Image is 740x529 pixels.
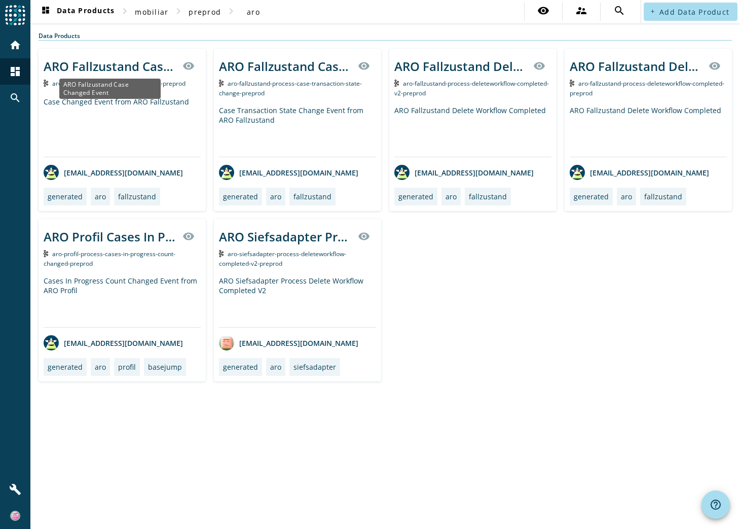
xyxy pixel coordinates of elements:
[9,92,21,104] mat-icon: search
[650,9,655,14] mat-icon: add
[184,3,225,21] button: preprod
[48,192,83,201] div: generated
[44,250,48,257] img: Kafka Topic: aro-profil-process-cases-in-progress-count-changed-preprod
[148,362,182,372] div: basejump
[35,3,119,21] button: Data Products
[52,79,186,88] span: Kafka Topic: aro-fallzustand-process-case-changed-preprod
[219,80,224,87] img: Kafka Topic: aro-fallzustand-process-case-transaction-state-change-preprod
[119,5,131,17] mat-icon: chevron_right
[182,60,195,72] mat-icon: visibility
[247,7,260,17] span: aro
[533,60,545,72] mat-icon: visibility
[223,362,258,372] div: generated
[219,165,358,180] div: [EMAIL_ADDRESS][DOMAIN_NAME]
[570,165,585,180] img: avatar
[223,192,258,201] div: generated
[219,250,346,268] span: Kafka Topic: aro-siefsadapter-process-deleteworkflow-completed-v2-preprod
[570,80,574,87] img: Kafka Topic: aro-fallzustand-process-deleteworkflow-completed-preprod
[469,192,507,201] div: fallzustand
[118,192,156,201] div: fallzustand
[40,6,115,18] span: Data Products
[40,6,52,18] mat-icon: dashboard
[10,511,20,521] img: 1514657a362cca3e7f02312172891f38
[44,165,59,180] img: avatar
[293,192,331,201] div: fallzustand
[219,228,352,245] div: ARO Siefsadapter Process Delete Workflow Completed V2
[575,5,587,17] mat-icon: supervisor_account
[39,31,732,41] div: Data Products
[358,230,370,242] mat-icon: visibility
[189,7,221,17] span: preprod
[9,39,21,51] mat-icon: home
[270,192,281,201] div: aro
[570,165,709,180] div: [EMAIL_ADDRESS][DOMAIN_NAME]
[9,65,21,78] mat-icon: dashboard
[131,3,172,21] button: mobiliar
[537,5,549,17] mat-icon: visibility
[570,58,702,75] div: ARO Fallzustand Delete Workflow Completed
[219,335,358,350] div: [EMAIL_ADDRESS][DOMAIN_NAME]
[237,3,270,21] button: aro
[570,105,727,157] div: ARO Fallzustand Delete Workflow Completed
[394,105,551,157] div: ARO Fallzustand Delete Workflow Completed
[59,79,161,99] div: ARO Fallzustand Case Changed Event
[394,58,527,75] div: ARO Fallzustand Delete Workflow Completed
[44,165,183,180] div: [EMAIL_ADDRESS][DOMAIN_NAME]
[5,5,25,25] img: spoud-logo.svg
[44,335,183,350] div: [EMAIL_ADDRESS][DOMAIN_NAME]
[182,230,195,242] mat-icon: visibility
[44,335,59,350] img: avatar
[219,165,234,180] img: avatar
[709,60,721,72] mat-icon: visibility
[644,192,682,201] div: fallzustand
[644,3,737,21] button: Add Data Product
[118,362,136,372] div: profil
[219,58,352,75] div: ARO Fallzustand Case Transaction Stte Changed Event
[446,192,457,201] div: aro
[44,58,176,75] div: ARO Fallzustand Case Changed Event
[219,276,376,327] div: ARO Siefsadapter Process Delete Workflow Completed V2
[44,80,48,87] img: Kafka Topic: aro-fallzustand-process-case-changed-preprod
[44,276,201,327] div: Cases In Progress Count Changed Event from ARO Profil
[135,7,168,17] span: mobiliar
[219,105,376,157] div: Case Transaction State Change Event from ARO Fallzustand
[293,362,336,372] div: siefsadapter
[613,5,625,17] mat-icon: search
[570,79,724,97] span: Kafka Topic: aro-fallzustand-process-deleteworkflow-completed-preprod
[394,165,534,180] div: [EMAIL_ADDRESS][DOMAIN_NAME]
[394,79,549,97] span: Kafka Topic: aro-fallzustand-process-deleteworkflow-completed-v2-preprod
[219,79,362,97] span: Kafka Topic: aro-fallzustand-process-case-transaction-state-change-preprod
[9,483,21,496] mat-icon: build
[48,362,83,372] div: generated
[225,5,237,17] mat-icon: chevron_right
[95,192,106,201] div: aro
[219,250,224,257] img: Kafka Topic: aro-siefsadapter-process-deleteworkflow-completed-v2-preprod
[172,5,184,17] mat-icon: chevron_right
[44,250,175,268] span: Kafka Topic: aro-profil-process-cases-in-progress-count-changed-preprod
[574,192,609,201] div: generated
[659,7,729,17] span: Add Data Product
[95,362,106,372] div: aro
[270,362,281,372] div: aro
[358,60,370,72] mat-icon: visibility
[710,499,722,511] mat-icon: help_outline
[398,192,433,201] div: generated
[44,97,201,157] div: Case Changed Event from ARO Fallzustand
[394,165,410,180] img: avatar
[44,228,176,245] div: ARO Profil Cases In Progress Count Changed Event
[621,192,632,201] div: aro
[394,80,399,87] img: Kafka Topic: aro-fallzustand-process-deleteworkflow-completed-v2-preprod
[219,335,234,350] img: avatar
